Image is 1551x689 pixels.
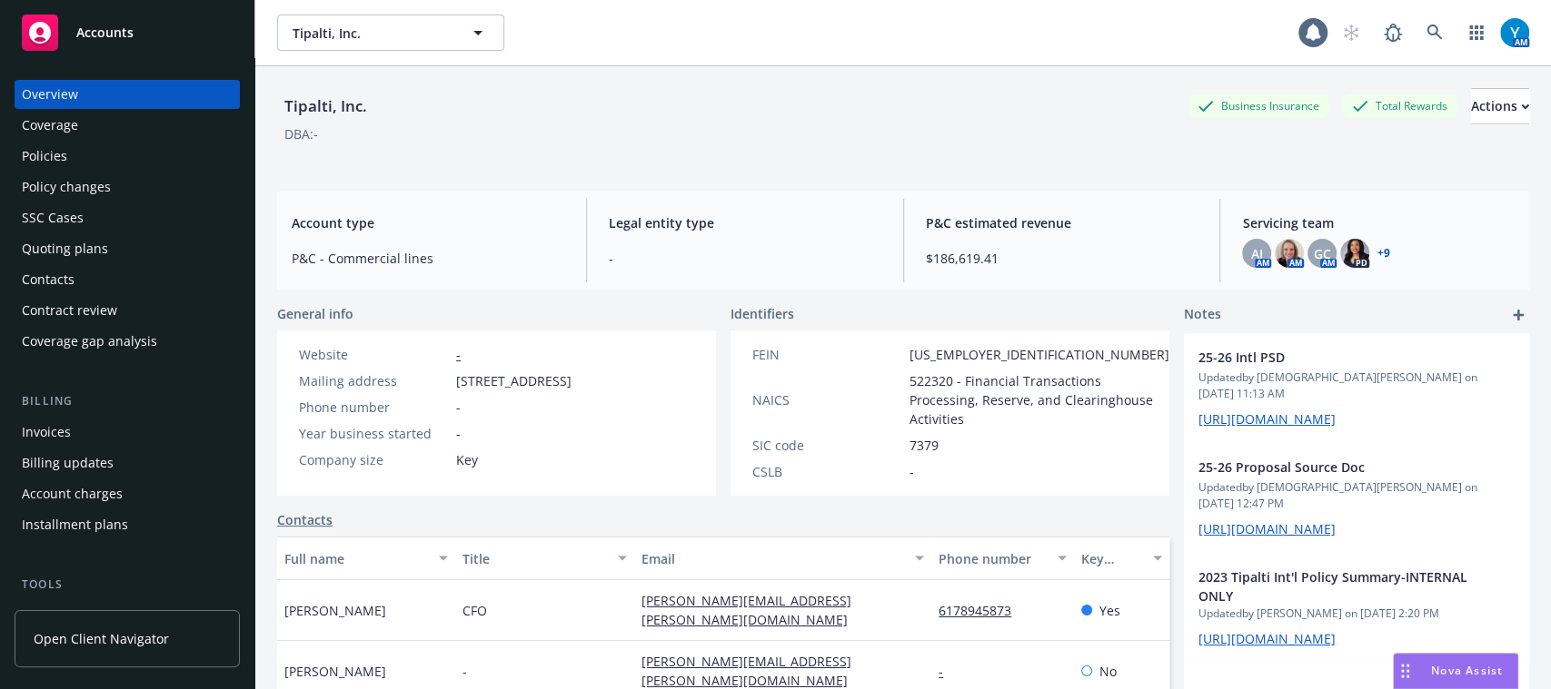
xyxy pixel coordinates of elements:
[1340,239,1369,268] img: photo
[277,94,374,118] div: Tipalti, Inc.
[293,24,450,43] span: Tipalti, Inc.
[1251,244,1263,263] span: AJ
[15,418,240,447] a: Invoices
[926,213,1198,232] span: P&C estimated revenue
[277,536,455,580] button: Full name
[1099,601,1120,620] span: Yes
[277,510,333,529] a: Contacts
[1198,630,1336,647] a: [URL][DOMAIN_NAME]
[609,249,881,268] span: -
[22,327,157,356] div: Coverage gap analysis
[22,111,78,140] div: Coverage
[939,663,958,680] a: -
[1081,549,1142,568] div: Key contact
[1275,239,1304,268] img: photo
[455,536,633,580] button: Title
[299,398,449,417] div: Phone number
[22,142,67,171] div: Policies
[299,371,449,390] div: Mailing address
[641,549,904,568] div: Email
[22,80,78,109] div: Overview
[456,398,461,417] span: -
[910,462,914,481] span: -
[284,601,386,620] span: [PERSON_NAME]
[15,479,240,508] a: Account charges
[910,371,1169,428] span: 522320 - Financial Transactions Processing, Reserve, and Clearinghouse Activities
[1099,662,1117,681] span: No
[22,418,71,447] div: Invoices
[15,296,240,325] a: Contract review
[910,345,1169,364] span: [US_EMPLOYER_IDENTIFICATION_NUMBER]
[462,549,606,568] div: Title
[939,549,1047,568] div: Phone number
[15,80,240,109] a: Overview
[1507,304,1529,326] a: add
[926,249,1198,268] span: $186,619.41
[634,536,931,580] button: Email
[1198,567,1467,605] span: 2023 Tipalti Int'l Policy Summary-INTERNAL ONLY
[284,549,428,568] div: Full name
[1375,15,1411,51] a: Report a Bug
[752,345,902,364] div: FEIN
[1198,520,1336,537] a: [URL][DOMAIN_NAME]
[15,172,240,202] a: Policy changes
[1500,18,1529,47] img: photo
[456,371,572,390] span: [STREET_ADDRESS]
[1343,94,1457,117] div: Total Rewards
[456,424,461,443] span: -
[284,662,386,681] span: [PERSON_NAME]
[456,346,461,363] a: -
[1471,88,1529,124] button: Actions
[939,602,1026,619] a: 6178945873
[1198,479,1515,512] span: Updated by [DEMOGRAPHIC_DATA][PERSON_NAME] on [DATE] 12:47 PM
[22,296,117,325] div: Contract review
[299,450,449,469] div: Company size
[292,249,564,268] span: P&C - Commercial lines
[22,172,111,202] div: Policy changes
[299,424,449,443] div: Year business started
[1393,653,1518,689] button: Nova Assist
[22,479,123,508] div: Account charges
[1431,663,1503,678] span: Nova Assist
[1184,304,1221,326] span: Notes
[292,213,564,232] span: Account type
[299,345,449,364] div: Website
[1198,369,1515,402] span: Updated by [DEMOGRAPHIC_DATA][PERSON_NAME] on [DATE] 11:13 AM
[1198,410,1336,428] a: [URL][DOMAIN_NAME]
[1198,458,1467,477] span: 25-26 Proposal Source Doc
[456,450,478,469] span: Key
[641,592,862,628] a: [PERSON_NAME][EMAIL_ADDRESS][PERSON_NAME][DOMAIN_NAME]
[15,327,240,356] a: Coverage gap analysis
[752,436,902,455] div: SIC code
[277,15,504,51] button: Tipalti, Inc.
[1074,536,1169,580] button: Key contact
[1471,89,1529,123] div: Actions
[752,462,902,481] div: CSLB
[76,25,134,40] span: Accounts
[15,576,240,594] div: Tools
[1333,15,1369,51] a: Start snowing
[15,392,240,410] div: Billing
[1377,248,1389,259] a: +9
[22,510,128,539] div: Installment plans
[1458,15,1495,51] a: Switch app
[15,510,240,539] a: Installment plans
[284,124,318,143] div: DBA: -
[752,390,902,409] div: NAICS
[462,662,467,681] span: -
[1184,443,1529,553] div: 25-26 Proposal Source DocUpdatedby [DEMOGRAPHIC_DATA][PERSON_NAME] on [DATE] 12:47 PM[URL][DOMAIN...
[1394,654,1417,688] div: Drag to move
[1242,213,1515,232] span: Servicing team
[15,111,240,140] a: Coverage
[34,629,169,648] span: Open Client Navigator
[910,436,939,455] span: 7379
[22,265,75,294] div: Contacts
[15,234,240,263] a: Quoting plans
[22,448,114,477] div: Billing updates
[277,304,353,323] span: General info
[1188,94,1328,117] div: Business Insurance
[731,304,794,323] span: Identifiers
[609,213,881,232] span: Legal entity type
[15,203,240,232] a: SSC Cases
[15,142,240,171] a: Policies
